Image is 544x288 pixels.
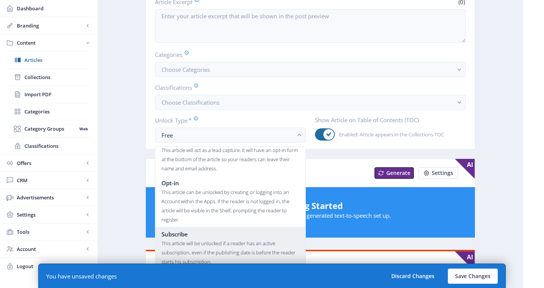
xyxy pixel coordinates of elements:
label: Unlock Type [155,116,300,125]
button: Generate [375,167,414,179]
div: This article can be unlocked by creating or logging into an Account within the Apps. If the reade... [161,188,299,224]
p: You currently don't have any generated text-to-speech set up. [153,212,467,219]
span: Settings [432,170,453,176]
span: AI [455,159,475,179]
span: Branding [17,22,84,29]
span: Offers [17,159,84,167]
div: You have unsaved changes [46,272,117,280]
div: This article will be unlocked if a reader has an active subscription, even if the publishing date... [161,239,299,266]
span: Enabled: Article appears in the Collections TOC [335,130,444,139]
span: Generate [386,170,410,176]
span: Choose Classifications [161,99,220,106]
app-collection-view: Text-to-Speech [145,159,475,238]
button: Save Changes [448,269,498,284]
span: Opt-in [161,178,179,188]
a: Classifications [8,138,90,154]
a: Collections [8,69,90,86]
h5: Getting Started [153,199,467,212]
span: Articles [24,56,90,64]
span: Import PDF [24,91,90,98]
div: Free [161,131,293,140]
button: Discard Changes [384,269,442,284]
span: AI [455,251,475,271]
span: Subscribe [161,230,188,239]
span: Category Groups [24,125,77,133]
span: Classifications [24,142,90,150]
button: Free [155,128,306,143]
span: Tools [17,228,84,236]
label: Classifications [155,83,460,92]
span: Account [17,245,84,253]
a: New page [414,167,458,179]
span: Categories [24,108,90,115]
nb-badge: Web [77,125,90,133]
a: Category GroupsWeb [8,120,90,137]
span: Settings [17,211,84,218]
label: Show Article on Table of Contents (TOC) [315,116,460,124]
a: Categories [8,103,90,120]
button: Choose Classifications [155,95,466,110]
button: Choose Categories [155,62,466,77]
a: New page [370,167,414,179]
a: Articles [8,52,90,68]
span: CRM [17,176,84,184]
span: Advertisements [17,194,84,201]
span: Choose Categories [161,66,210,73]
label: Categories [155,50,460,59]
a: Import PDF [8,86,90,103]
span: Dashboard [17,5,92,12]
span: Logout [17,262,92,270]
div: This article will act as a lead capture. It will have an opt-in form at the bottom of the article... [161,146,299,173]
span: Collections [24,73,90,81]
span: Content [17,39,84,47]
button: Settings [418,167,458,179]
